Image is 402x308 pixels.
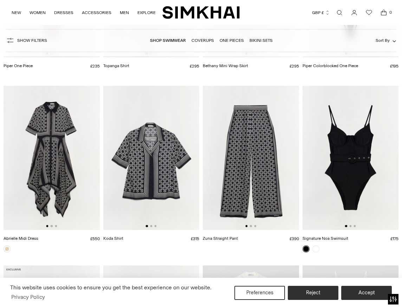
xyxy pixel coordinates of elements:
a: Piper One Piece [4,63,33,68]
a: Piper Colorblocked One Piece [303,63,358,68]
img: Abrielle Midi Dress [4,86,100,230]
a: NEW [12,5,21,20]
button: Go to slide 2 [150,225,152,227]
a: Bikini Sets [249,38,273,43]
button: Sort By [376,37,396,44]
button: Go to slide 3 [154,225,156,227]
button: Go to slide 2 [250,225,252,227]
a: ACCESSORIES [82,5,111,20]
a: Open cart modal [377,6,391,20]
a: MEN [120,5,129,20]
a: Zuna Straight Pant [203,236,238,241]
a: Bethany Mini Wrap Skirt [203,63,248,68]
img: Signature Noa Swimsuit [303,86,399,230]
a: Coverups [192,38,214,43]
button: Go to slide 1 [245,225,247,227]
a: Topanga Shirt [103,63,129,68]
a: Shop Swimwear [150,38,186,43]
img: Koda Shirt [103,86,200,230]
a: Go to the account page [347,6,361,20]
a: EXPLORE [137,5,156,20]
button: Reject [288,286,338,300]
a: SIMKHAI [162,6,240,19]
a: Wishlist [362,6,376,20]
a: One Pieces [220,38,244,43]
img: Zuna Straight Pant [203,86,299,230]
a: Abrielle Midi Dress [4,236,38,241]
button: Go to slide 3 [354,225,356,227]
button: Go to slide 1 [146,225,148,227]
a: Privacy Policy (opens in a new tab) [10,292,46,302]
span: Show Filters [17,38,47,43]
button: Go to slide 1 [345,225,347,227]
button: Go to slide 2 [349,225,351,227]
span: Sort By [376,38,390,43]
a: DRESSES [54,5,73,20]
button: Go to slide 1 [46,225,48,227]
button: Go to slide 2 [51,225,53,227]
button: Preferences [234,286,285,300]
nav: Linked collections [150,33,273,48]
button: Go to slide 3 [55,225,57,227]
span: 0 [387,9,394,15]
a: WOMEN [30,5,46,20]
button: Accept [341,286,392,300]
span: This website uses cookies to ensure you get the best experience on our website. [10,284,212,291]
a: Koda Shirt [103,236,123,241]
a: Signature Noa Swimsuit [303,236,348,241]
a: Open search modal [332,6,346,20]
button: Show Filters [6,35,47,46]
button: Go to slide 3 [254,225,256,227]
button: GBP £ [312,5,330,20]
